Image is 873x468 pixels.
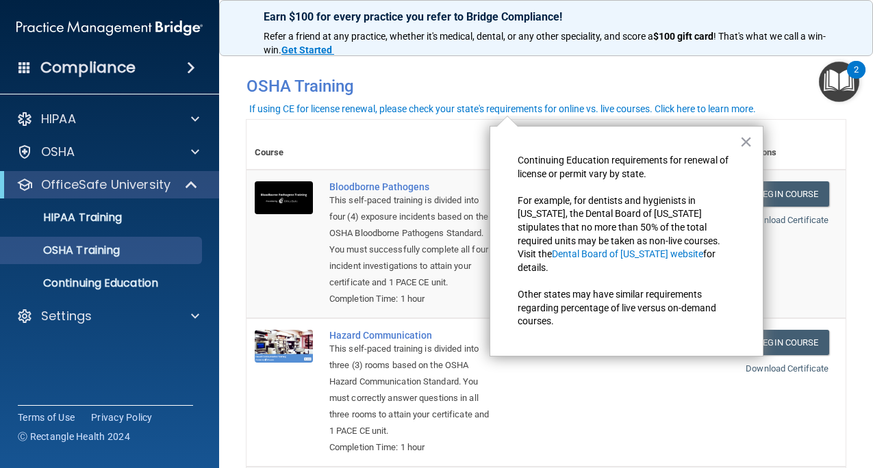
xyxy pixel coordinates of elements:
div: Bloodborne Pathogens [329,181,494,192]
a: Begin Course [746,181,829,207]
div: If using CE for license renewal, please check your state's requirements for online vs. live cours... [249,104,756,114]
th: Status [667,120,737,170]
a: Begin Course [746,330,829,355]
div: OSHA Training Disclaimer [490,126,763,356]
div: Hazard Communication [329,330,494,341]
a: Privacy Policy [91,411,153,424]
a: Dental Board of [US_STATE] website [552,248,703,259]
div: This self-paced training is divided into four (4) exposure incidents based on the OSHA Bloodborne... [329,192,494,291]
span: Refer a friend at any practice, whether it's medical, dental, or any other speciality, and score a [264,31,653,42]
p: OSHA [41,144,75,160]
strong: $100 gift card [653,31,713,42]
button: Open Resource Center, 2 new notifications [819,62,859,102]
a: Terms of Use [18,411,75,424]
span: For example, for dentists and hygienists in [US_STATE], the Dental Board of [US_STATE] stipulates... [518,195,722,259]
img: PMB logo [16,14,203,42]
span: Ⓒ Rectangle Health 2024 [18,430,130,443]
h4: OSHA Training [246,77,846,96]
p: Earn $100 for every practice you refer to Bridge Compliance! [264,10,827,23]
p: OSHA Training [9,244,120,257]
p: OfficeSafe University [41,177,170,193]
th: Expires On [614,120,667,170]
strong: Get Started [281,44,332,55]
th: Actions [737,120,846,170]
p: Continuing Education [9,276,196,290]
p: Other states may have similar requirements regarding percentage of live versus on-demand courses. [518,288,735,328]
th: Required [563,120,615,170]
p: HIPAA [41,111,76,127]
p: Continuing Education requirements for renewal of license or permit vary by state. [518,154,735,181]
h4: Compliance [40,58,136,77]
div: Completion Time: 1 hour [329,439,494,456]
div: Completion Time: 1 hour [329,291,494,307]
a: Download Certificate [746,363,828,374]
span: for details. [518,248,718,273]
a: Download Certificate [746,215,828,225]
button: Close [739,131,752,153]
div: This self-paced training is divided into three (3) rooms based on the OSHA Hazard Communication S... [329,341,494,439]
p: Settings [41,308,92,324]
th: Course [246,120,321,170]
p: HIPAA Training [9,211,122,224]
span: ! That's what we call a win-win. [264,31,826,55]
div: 2 [854,70,859,88]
